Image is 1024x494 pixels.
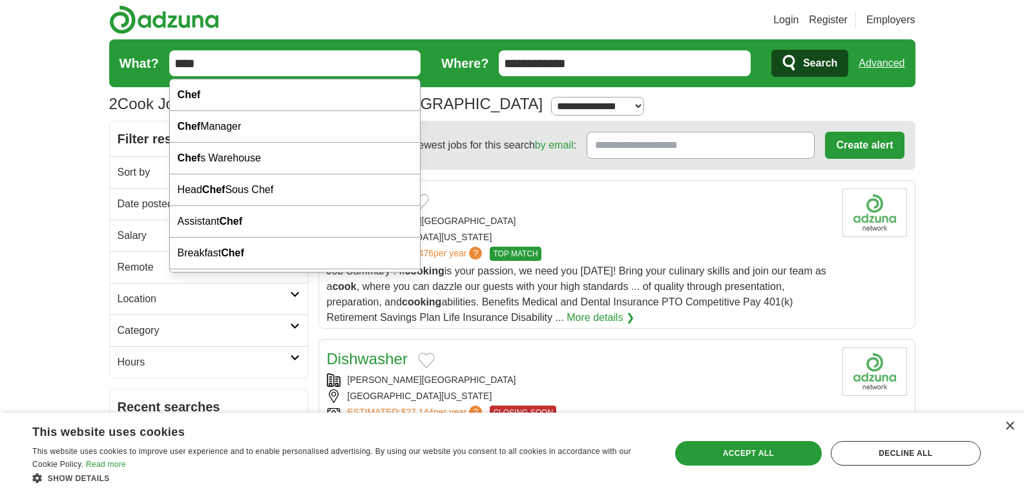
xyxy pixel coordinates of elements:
[118,291,290,307] h2: Location
[110,220,308,251] a: Salary
[469,247,482,260] span: ?
[110,156,308,188] a: Sort by
[170,206,421,238] div: Assistant
[441,54,488,73] label: Where?
[773,12,799,28] a: Login
[401,407,434,417] span: $27,144
[866,12,915,28] a: Employers
[120,54,159,73] label: What?
[32,420,620,440] div: This website uses cookies
[32,447,631,469] span: This website uses cookies to improve user experience and to enable personalised advertising. By u...
[842,347,907,396] img: Company logo
[118,355,290,370] h2: Hours
[118,228,290,243] h2: Salary
[842,189,907,237] img: Company logo
[118,196,290,212] h2: Date posted
[327,389,832,403] div: [GEOGRAPHIC_DATA][US_STATE]
[86,460,126,469] a: Read more, opens a new window
[1005,422,1014,431] div: Close
[110,188,308,220] a: Date posted
[170,111,421,143] div: Manager
[404,265,444,276] strong: cooking
[859,50,904,76] a: Advanced
[803,50,837,76] span: Search
[567,310,634,325] a: More details ❯
[675,441,822,466] div: Accept all
[327,214,832,228] div: [PERSON_NAME][GEOGRAPHIC_DATA]
[110,251,308,283] a: Remote
[178,121,201,132] strong: Chef
[348,406,485,420] a: ESTIMATED:$27,144per year?
[221,247,244,258] strong: Chef
[109,92,118,116] span: 2
[48,474,110,483] span: Show details
[490,247,541,261] span: TOP MATCH
[109,5,219,34] img: Adzuna logo
[170,238,421,269] div: Breakfast
[220,216,243,227] strong: Chef
[809,12,848,28] a: Register
[110,121,308,156] h2: Filter results
[327,231,832,244] div: [GEOGRAPHIC_DATA][US_STATE]
[118,323,290,338] h2: Category
[825,132,904,159] button: Create alert
[170,174,421,206] div: Head Sous Chef
[469,406,482,418] span: ?
[110,346,308,378] a: Hours
[355,138,576,153] span: Receive the newest jobs for this search :
[535,139,574,150] a: by email
[332,281,356,292] strong: cook
[202,184,225,195] strong: Chef
[178,89,201,100] strong: Chef
[118,397,300,417] h2: Recent searches
[170,269,421,301] div: Sous
[327,373,832,387] div: [PERSON_NAME][GEOGRAPHIC_DATA]
[170,143,421,174] div: s Warehouse
[110,283,308,314] a: Location
[178,152,201,163] strong: Chef
[32,471,652,484] div: Show details
[109,95,543,112] h1: Cook Jobs in [GEOGRAPHIC_DATA], [GEOGRAPHIC_DATA]
[490,406,556,420] span: CLOSING SOON
[110,314,308,346] a: Category
[771,50,848,77] button: Search
[418,353,435,368] button: Add to favorite jobs
[831,441,981,466] div: Decline all
[402,296,441,307] strong: cooking
[118,260,290,275] h2: Remote
[327,350,408,367] a: Dishwasher
[327,265,826,323] span: Job Summary : If is your passion, we need you [DATE]! Bring your culinary skills and join our tea...
[118,165,290,180] h2: Sort by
